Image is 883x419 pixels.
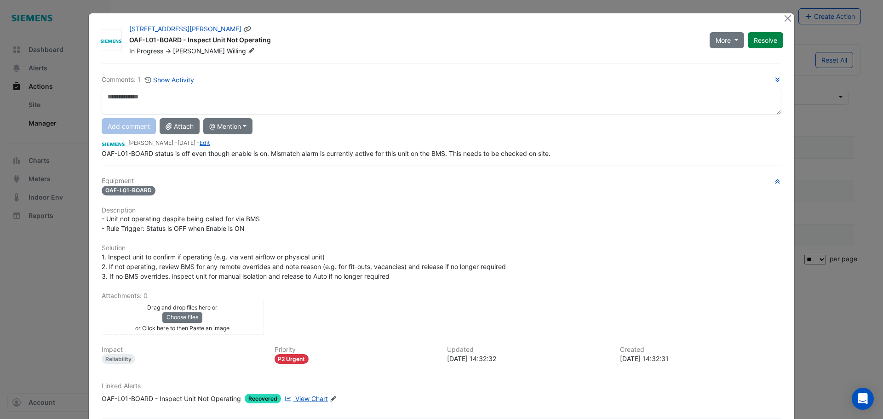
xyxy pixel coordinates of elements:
[447,354,609,363] div: [DATE] 14:32:32
[102,186,155,195] span: OAF-L01-BOARD
[275,354,309,364] div: P2 Urgent
[178,139,195,146] span: 2025-02-13 14:32:32
[295,395,328,402] span: View Chart
[128,139,210,147] small: [PERSON_NAME] - -
[102,292,781,300] h6: Attachments: 0
[102,244,781,252] h6: Solution
[447,346,609,354] h6: Updated
[620,354,782,363] div: [DATE] 14:32:31
[129,47,163,55] span: In Progress
[173,47,225,55] span: [PERSON_NAME]
[102,394,241,403] div: OAF-L01-BOARD - Inspect Unit Not Operating
[620,346,782,354] h6: Created
[783,13,792,23] button: Close
[275,346,436,354] h6: Priority
[102,75,195,85] div: Comments: 1
[165,47,171,55] span: ->
[200,139,210,146] a: Edit
[710,32,744,48] button: More
[716,35,731,45] span: More
[852,388,874,410] div: Open Intercom Messenger
[227,46,257,56] span: Willing
[245,394,281,403] span: Recovered
[129,25,241,33] a: [STREET_ADDRESS][PERSON_NAME]
[102,382,781,390] h6: Linked Alerts
[102,346,264,354] h6: Impact
[102,207,781,214] h6: Description
[102,177,781,185] h6: Equipment
[100,36,121,45] img: Siemens
[162,312,202,322] button: Choose files
[147,304,218,311] small: Drag and drop files here or
[102,149,550,157] span: OAF-L01-BOARD status is off even though enable is on. Mismatch alarm is currently active for this...
[102,253,506,280] span: 1. Inspect unit to confirm if operating (e.g. via vent airflow or physical unit) 2. If not operat...
[283,394,328,403] a: View Chart
[102,215,260,232] span: - Unit not operating despite being called for via BMS - Rule Trigger: Status is OFF when Enable i...
[203,118,252,134] button: @ Mention
[102,354,135,364] div: Reliability
[144,75,195,85] button: Show Activity
[243,25,252,33] span: Copy link to clipboard
[102,138,125,149] img: Siemens
[160,118,200,134] button: Attach
[129,35,699,46] div: OAF-L01-BOARD - Inspect Unit Not Operating
[748,32,783,48] button: Resolve
[330,396,337,402] fa-icon: Edit Linked Alerts
[135,325,229,332] small: or Click here to then Paste an image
